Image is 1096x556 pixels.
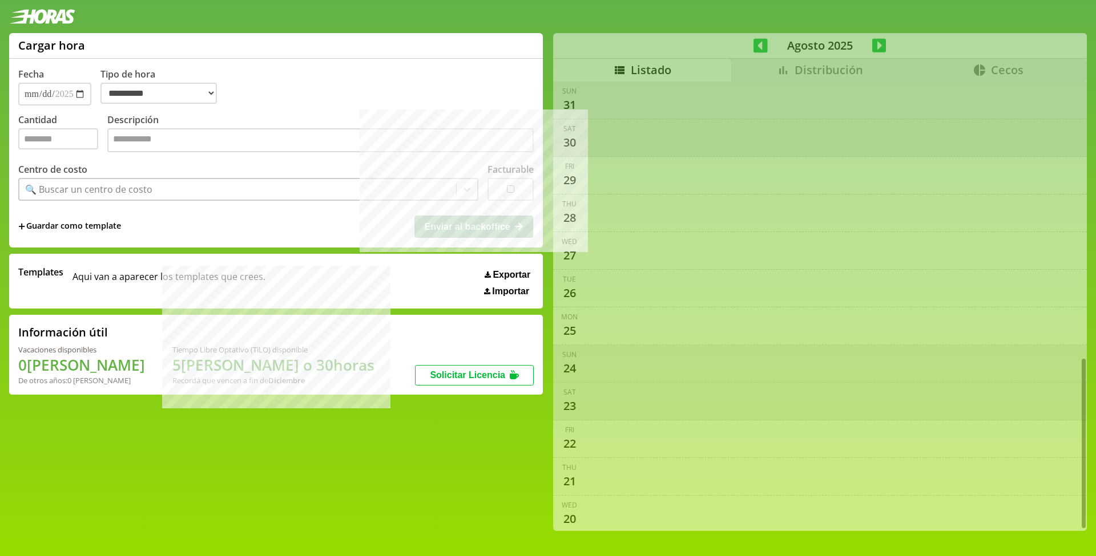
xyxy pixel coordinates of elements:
span: Solicitar Licencia [430,370,505,380]
div: Tiempo Libre Optativo (TiLO) disponible [172,344,374,355]
h1: 0 [PERSON_NAME] [18,355,145,375]
span: Templates [18,266,63,278]
label: Centro de costo [18,163,87,176]
button: Exportar [481,269,534,281]
label: Descripción [107,113,534,155]
span: Exportar [493,270,530,280]
div: Vacaciones disponibles [18,344,145,355]
div: Recordá que vencen a fin de [172,375,374,385]
textarea: Descripción [107,128,534,152]
span: + [18,220,25,233]
select: Tipo de hora [100,83,217,104]
h1: Cargar hora [18,38,85,53]
div: 🔍 Buscar un centro de costo [25,183,152,196]
img: logotipo [9,9,75,24]
h1: 5 [PERSON_NAME] o 30 horas [172,355,374,375]
h2: Información útil [18,324,108,340]
div: De otros años: 0 [PERSON_NAME] [18,375,145,385]
label: Tipo de hora [100,68,226,105]
input: Cantidad [18,128,98,149]
b: Diciembre [268,375,305,385]
span: Aqui van a aparecer los templates que crees. [72,266,265,297]
span: Importar [492,286,529,297]
span: +Guardar como template [18,220,121,233]
label: Fecha [18,68,44,80]
button: Solicitar Licencia [415,365,534,385]
label: Facturable [487,163,534,176]
label: Cantidad [18,113,107,155]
